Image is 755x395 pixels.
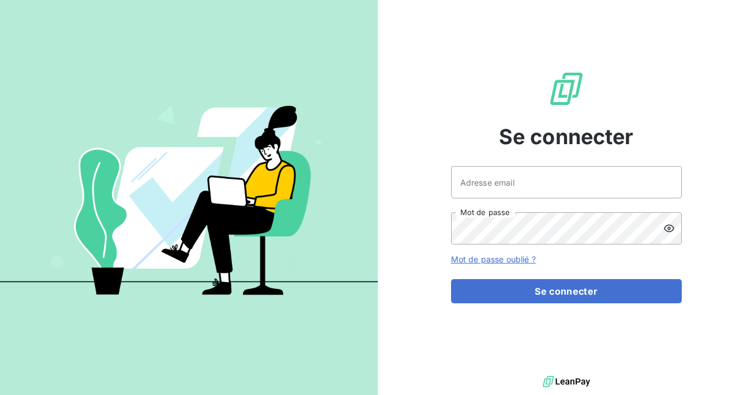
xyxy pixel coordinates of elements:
[543,373,590,390] img: logo
[451,166,682,198] input: placeholder
[548,70,585,107] img: Logo LeanPay
[451,279,682,303] button: Se connecter
[499,121,634,152] span: Se connecter
[451,254,536,264] a: Mot de passe oublié ?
